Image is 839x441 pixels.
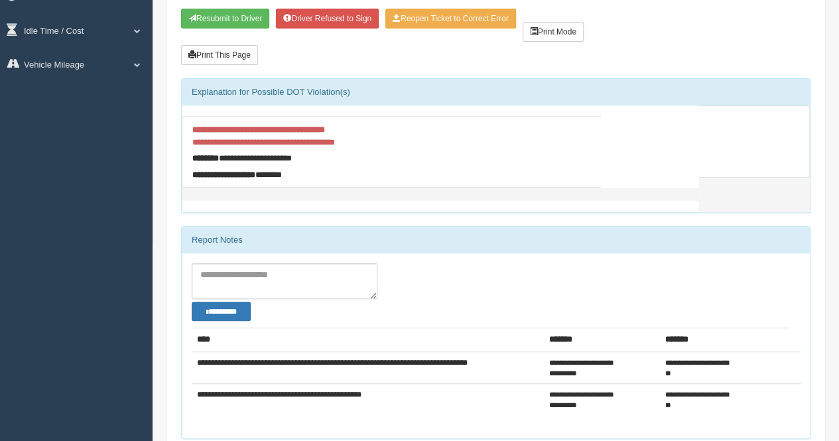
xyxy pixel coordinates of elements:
button: Driver Refused to Sign [276,9,379,29]
button: Resubmit To Driver [181,9,269,29]
button: Print This Page [181,45,258,65]
button: Print Mode [523,22,584,42]
div: Report Notes [182,227,810,253]
div: Explanation for Possible DOT Violation(s) [182,79,810,105]
button: Reopen Ticket [385,9,516,29]
button: Change Filter Options [192,302,251,321]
